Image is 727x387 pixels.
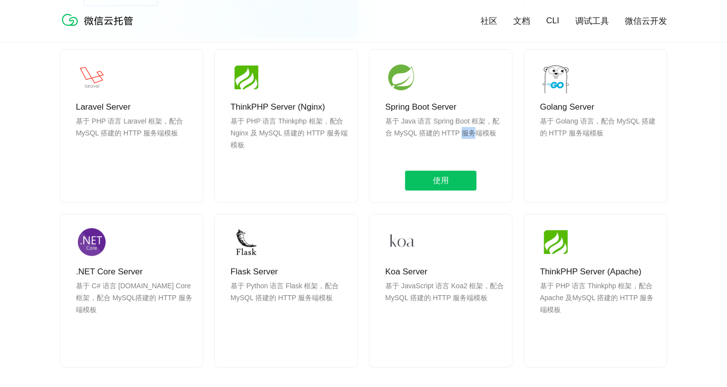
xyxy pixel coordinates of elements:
a: 社区 [481,15,498,27]
a: CLI [546,16,559,26]
p: Spring Boot Server [385,101,504,113]
p: 基于 PHP 语言 Thinkphp 框架，配合 Nginx 及 MySQL 搭建的 HTTP 服务端模板 [231,115,350,163]
p: Laravel Server [76,101,195,113]
p: Flask Server [231,266,350,278]
p: Golang Server [540,101,659,113]
p: 基于 Golang 语言，配合 MySQL 搭建的 HTTP 服务端模板 [540,115,659,163]
p: .NET Core Server [76,266,195,278]
p: ThinkPHP Server (Nginx) [231,101,350,113]
p: 基于 C# 语言 [DOMAIN_NAME] Core 框架，配合 MySQL搭建的 HTTP 服务端模板 [76,280,195,327]
p: 基于 PHP 语言 Thinkphp 框架，配合 Apache 及MySQL 搭建的 HTTP 服务端模板 [540,280,659,327]
a: 微信云托管 [60,23,139,31]
p: 基于 JavaScript 语言 Koa2 框架，配合 MySQL 搭建的 HTTP 服务端模板 [385,280,504,327]
p: 基于 Java 语言 Spring Boot 框架，配合 MySQL 搭建的 HTTP 服务端模板 [385,115,504,163]
p: ThinkPHP Server (Apache) [540,266,659,278]
a: 文档 [514,15,531,27]
a: 调试工具 [575,15,609,27]
p: 基于 Python 语言 Flask 框架，配合 MySQL 搭建的 HTTP 服务端模板 [231,280,350,327]
span: 使用 [405,171,477,191]
img: 微信云托管 [60,10,139,30]
a: 微信云开发 [625,15,667,27]
p: 基于 PHP 语言 Laravel 框架，配合 MySQL 搭建的 HTTP 服务端模板 [76,115,195,163]
p: Koa Server [385,266,504,278]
